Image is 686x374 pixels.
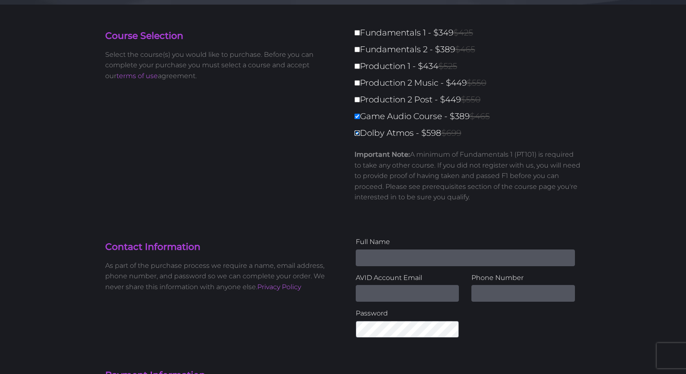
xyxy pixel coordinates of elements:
input: Production 2 Post - $449$550 [354,97,360,102]
span: $525 [438,61,457,71]
label: Password [356,308,459,319]
label: Production 2 Music - $449 [354,76,586,90]
span: $465 [470,111,490,121]
label: Dolby Atmos - $598 [354,126,586,140]
label: Phone Number [471,272,575,283]
span: $550 [461,94,481,104]
label: Fundamentals 1 - $349 [354,25,586,40]
a: terms of use [116,72,158,80]
input: Game Audio Course - $389$465 [354,114,360,119]
label: Production 1 - $434 [354,59,586,74]
input: Production 1 - $434$525 [354,64,360,69]
span: $425 [453,28,473,38]
p: As part of the purchase process we require a name, email address, phone number, and password so w... [105,260,337,293]
a: Privacy Policy [257,283,301,291]
input: Fundamentals 2 - $389$465 [354,47,360,52]
span: $699 [441,128,461,138]
span: $465 [455,44,475,54]
h4: Contact Information [105,241,337,254]
input: Fundamentals 1 - $349$425 [354,30,360,36]
label: Production 2 Post - $449 [354,92,586,107]
p: A minimum of Fundamentals 1 (PT101) is required to take any other course. If you did not register... [354,149,581,203]
span: $550 [467,78,486,88]
p: Select the course(s) you would like to purchase. Before you can complete your purchase you must s... [105,49,337,81]
label: Game Audio Course - $389 [354,109,586,124]
strong: Important Note: [354,150,410,158]
input: Dolby Atmos - $598$699 [354,130,360,136]
h4: Course Selection [105,30,337,43]
input: Production 2 Music - $449$550 [354,80,360,86]
label: Fundamentals 2 - $389 [354,42,586,57]
label: Full Name [356,237,575,247]
label: AVID Account Email [356,272,459,283]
